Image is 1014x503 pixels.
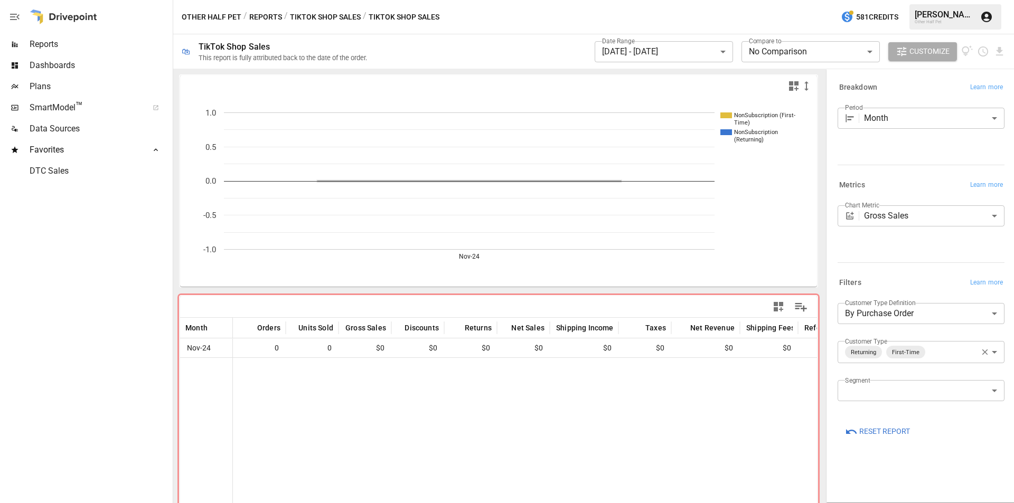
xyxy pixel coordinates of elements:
[838,303,1004,324] div: By Purchase Order
[734,119,750,126] text: Time)
[199,42,270,52] div: TikTok Shop Sales
[993,45,1006,58] button: Download report
[915,10,974,20] div: [PERSON_NAME]
[741,41,880,62] div: No Comparison
[205,143,216,152] text: 0.5
[734,112,795,119] text: NonSubscription (First-
[837,7,903,27] button: 581Credits
[182,11,241,24] button: Other Half Pet
[30,80,171,93] span: Plans
[845,337,887,346] label: Customer Type
[203,211,216,220] text: -0.5
[839,179,865,191] h6: Metrics
[284,11,288,24] div: /
[909,45,950,58] span: Customize
[185,339,212,357] span: Nov-24
[344,339,386,357] span: $0
[397,339,439,357] span: $0
[30,144,141,156] span: Favorites
[205,108,216,118] text: 1.0
[645,322,666,333] span: Taxes
[838,422,917,441] button: Reset Report
[30,38,171,51] span: Reports
[345,322,386,333] span: Gross Sales
[182,46,190,56] div: 🛍
[291,339,333,357] span: 0
[749,36,782,45] label: Compare to
[888,42,957,61] button: Customize
[970,82,1003,93] span: Learn more
[961,42,973,61] button: View documentation
[459,253,480,260] text: Nov-24
[803,339,851,357] span: $0
[556,322,614,333] span: Shipping Income
[243,11,247,24] div: /
[970,180,1003,191] span: Learn more
[847,346,880,358] span: Returning
[977,45,989,58] button: Schedule report
[864,205,1004,226] div: Gross Sales
[734,129,778,136] text: NonSubscription
[845,201,879,210] label: Chart Metric
[602,36,635,45] label: Date Range
[30,122,171,135] span: Data Sources
[298,322,333,333] span: Units Sold
[915,20,974,24] div: Other Half Pet
[690,322,735,333] span: Net Revenue
[203,245,216,254] text: -1.0
[864,108,1004,129] div: Month
[257,322,280,333] span: Orders
[449,339,492,357] span: $0
[465,322,492,333] span: Returns
[859,425,910,438] span: Reset Report
[839,277,861,289] h6: Filters
[76,100,83,113] span: ™
[745,339,793,357] span: $0
[970,278,1003,288] span: Learn more
[677,339,735,357] span: $0
[185,322,208,333] span: Month
[746,322,795,333] span: Shipping Fees
[555,339,613,357] span: $0
[199,54,367,62] div: This report is fully attributed back to the date of the order.
[405,322,439,333] span: Discounts
[180,97,809,287] svg: A chart.
[856,11,898,24] span: 581 Credits
[845,376,870,385] label: Segment
[205,176,216,186] text: 0.0
[502,339,544,357] span: $0
[595,41,733,62] div: [DATE] - [DATE]
[30,165,171,177] span: DTC Sales
[845,298,916,307] label: Customer Type Definition
[290,11,361,24] button: TikTok Shop Sales
[363,11,367,24] div: /
[249,11,282,24] button: Reports
[624,339,666,357] span: $0
[845,103,863,112] label: Period
[30,101,141,114] span: SmartModel
[30,59,171,72] span: Dashboards
[804,322,851,333] span: Referral Fees
[789,295,813,319] button: Manage Columns
[238,339,280,357] span: 0
[511,322,544,333] span: Net Sales
[734,136,764,143] text: (Returning)
[888,346,924,358] span: First-Time
[839,82,877,93] h6: Breakdown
